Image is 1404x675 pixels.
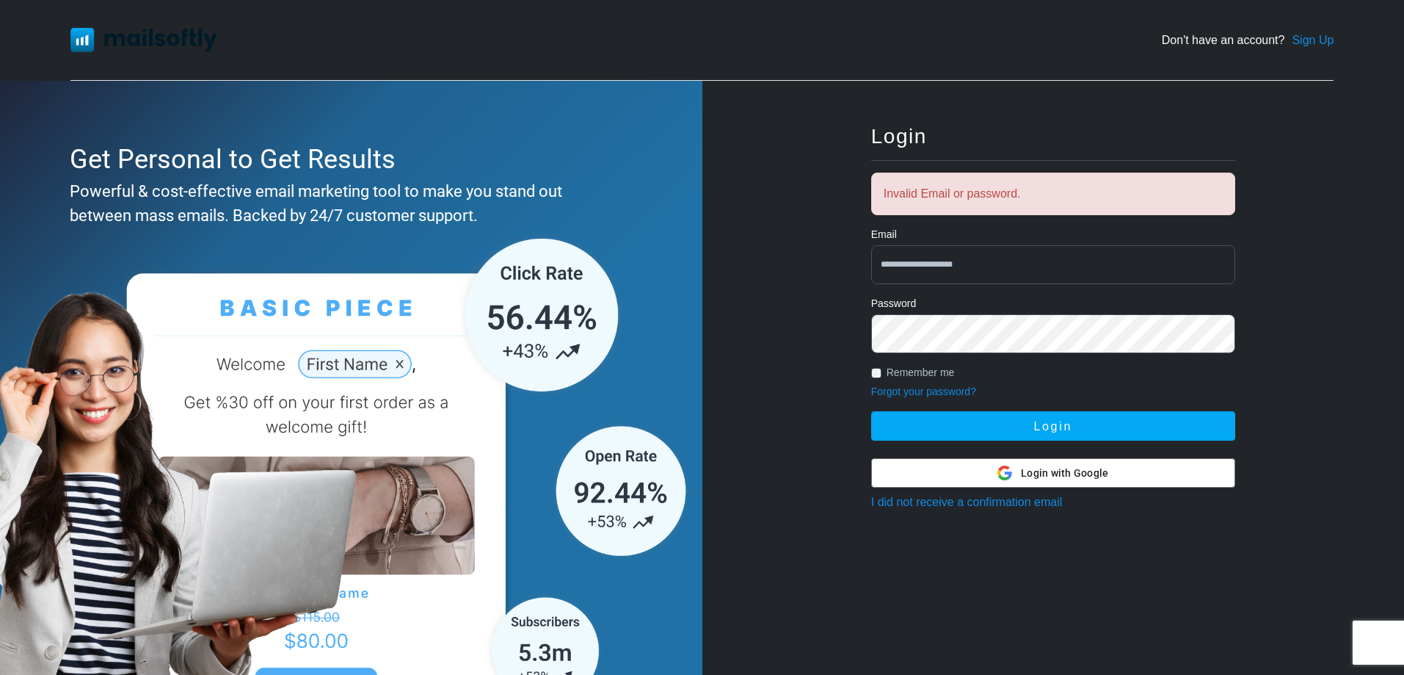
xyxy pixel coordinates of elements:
[871,173,1235,215] div: Invalid Email or password.
[1021,466,1108,481] span: Login with Google
[70,28,217,51] img: Mailsoftly
[871,411,1235,441] button: Login
[70,140,625,179] div: Get Personal to Get Results
[871,296,916,311] label: Password
[1292,32,1334,49] a: Sign Up
[871,386,976,397] a: Forgot your password?
[871,496,1063,508] a: I did not receive a confirmation email
[1162,32,1334,49] div: Don't have an account?
[70,179,625,228] div: Powerful & cost-effective email marketing tool to make you stand out between mass emails. Backed ...
[871,458,1235,488] button: Login with Google
[871,227,897,242] label: Email
[871,125,927,148] span: Login
[887,365,955,380] label: Remember me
